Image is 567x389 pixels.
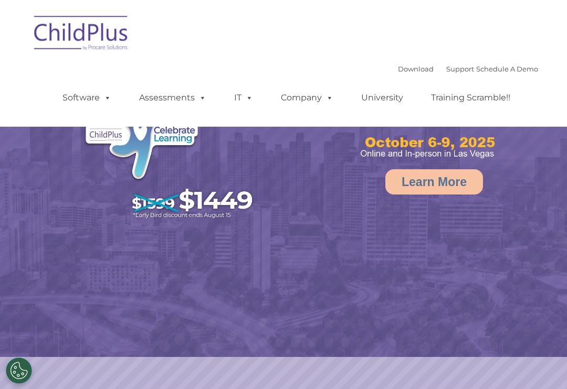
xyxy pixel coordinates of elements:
[351,87,414,108] a: University
[270,87,344,108] a: Company
[476,65,538,73] a: Schedule A Demo
[398,65,434,73] a: Download
[6,357,32,384] button: Cookies Settings
[421,87,521,108] a: Training Scramble!!
[446,65,474,73] a: Support
[29,8,134,61] img: ChildPlus by Procare Solutions
[224,87,264,108] a: IT
[129,87,217,108] a: Assessments
[398,65,538,73] font: |
[385,169,483,194] a: Learn More
[52,87,122,108] a: Software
